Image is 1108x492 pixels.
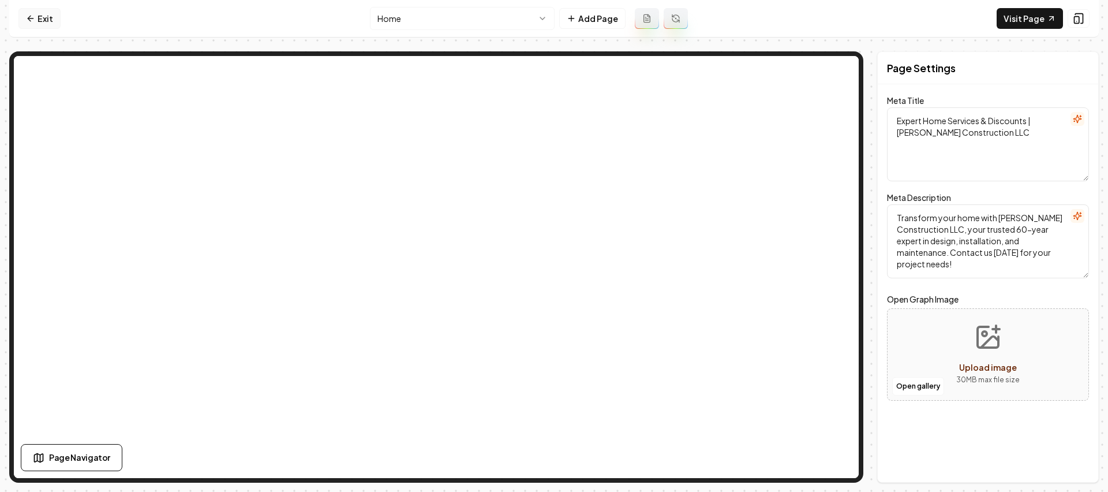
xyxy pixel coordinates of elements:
button: Add Page [559,8,626,29]
button: Upload image [947,314,1029,395]
label: Open Graph Image [887,292,1089,306]
button: Open gallery [892,377,944,396]
button: Page Navigator [21,444,122,471]
button: Regenerate page [664,8,688,29]
a: Exit [18,8,61,29]
h2: Page Settings [887,60,956,76]
p: 30 MB max file size [956,374,1020,386]
span: Upload image [959,362,1017,372]
label: Meta Description [887,192,951,203]
a: Visit Page [997,8,1063,29]
label: Meta Title [887,95,924,106]
span: Page Navigator [49,452,110,464]
button: Add admin page prompt [635,8,659,29]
